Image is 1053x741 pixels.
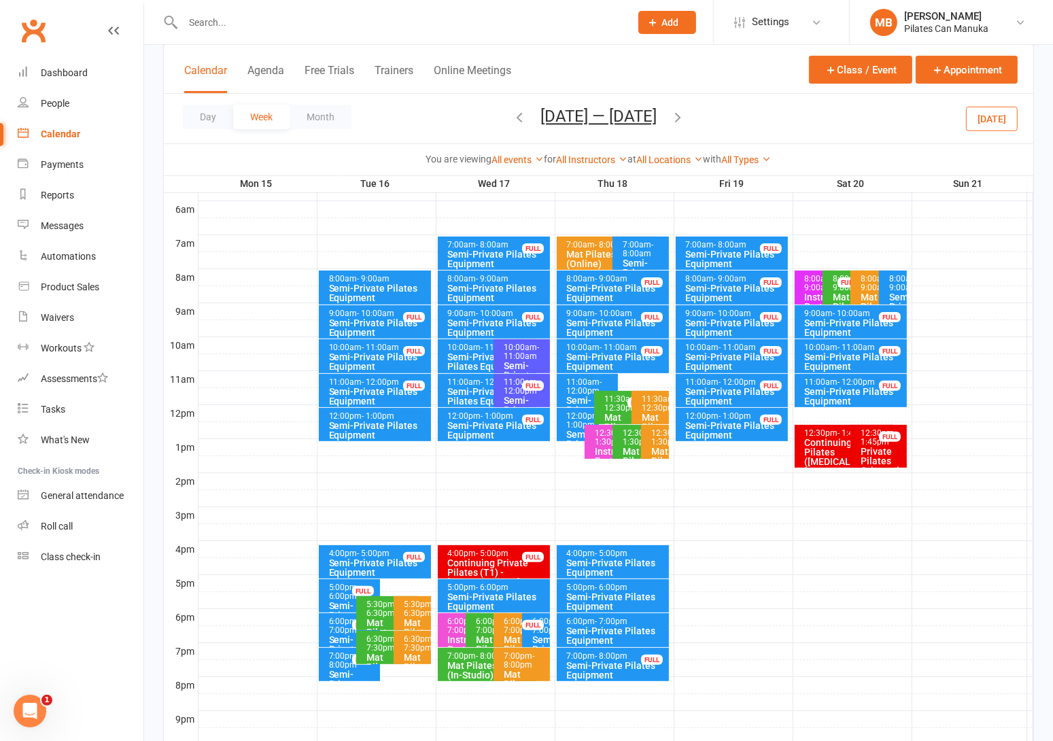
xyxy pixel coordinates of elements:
a: Automations [18,241,143,272]
span: - 11:00am [838,343,876,352]
div: Mat Pilates L2/3 (In-Studio) [475,635,506,683]
div: Semi-Private Pilates Equipment [447,283,548,303]
div: 8:00am [804,275,835,292]
span: - 7:00pm [504,617,534,635]
button: Calendar [184,64,227,93]
div: Mat Pilates L3/4 (In-Studio) [832,292,863,340]
th: 8am [164,269,198,286]
span: - 7:00pm [595,617,628,626]
button: Appointment [916,56,1018,84]
th: 10am [164,337,198,354]
div: FULL [522,381,544,391]
div: Semi-Private Pilates Equipment [566,430,597,468]
a: People [18,88,143,119]
div: Semi-Private Pilates Equipment [804,352,905,371]
div: FULL [760,415,782,425]
strong: for [545,154,557,165]
div: Assessments [41,373,108,384]
input: Search... [179,13,621,32]
th: Thu 18 [555,175,674,192]
div: Continuing Private Pilates ([MEDICAL_DATA]) - [PERSON_NAME] [804,438,891,476]
a: Class kiosk mode [18,542,143,572]
div: 11:00am [566,378,615,396]
div: Semi-Private Pilates Equipment [447,421,548,440]
div: What's New [41,434,90,445]
div: FULL [522,312,544,322]
div: Semi-Private Pilates Equipment [328,601,377,639]
span: - 1:00pm [481,411,514,421]
div: Pilates Can Manuka [904,22,988,35]
div: 7:00am [685,241,786,249]
div: Semi-Private Pilates Equipment [328,387,429,406]
div: Continuing Private Pilates (T1) - [PERSON_NAME] [447,558,548,587]
div: Instructor Participation [804,292,835,311]
span: - 9:00am [805,274,835,292]
div: 6:00pm [532,617,547,635]
div: 6:00pm [328,617,377,635]
div: 4:00pm [566,549,667,558]
a: Messages [18,211,143,241]
div: 6:00pm [475,617,506,635]
a: Payments [18,150,143,180]
div: 10:00am [566,343,667,352]
span: - 11:00am [600,343,638,352]
div: Reports [41,190,74,201]
div: 6:00pm [566,617,667,626]
span: Add [662,17,679,28]
div: FULL [522,552,544,562]
span: - 12:00pm [719,377,757,387]
span: - 9:00am [358,274,390,283]
button: Add [638,11,696,34]
div: Semi-Private Pilates Equipment [685,387,786,406]
div: 12:00pm [685,412,786,421]
div: 7:00am [622,241,666,258]
span: 1 [41,695,52,706]
div: Dashboard [41,67,88,78]
span: - 8:00pm [504,651,534,670]
a: Reports [18,180,143,211]
a: Assessments [18,364,143,394]
div: 11:30am [604,395,653,413]
div: Semi-Private Pilates Equipment [685,283,786,303]
strong: at [628,154,637,165]
span: - 8:00pm [329,651,360,670]
div: MB [870,9,897,36]
span: - 10:00am [714,309,752,318]
div: Instructor Participation [447,635,478,654]
div: Mat Pilates L2/3 (In-Studio) [447,661,534,680]
th: 9pm [164,711,198,728]
button: Week [233,105,290,129]
div: Calendar [41,128,80,139]
a: Clubworx [16,14,50,48]
div: 11:00am [685,378,786,387]
div: Semi-Private Pilates Equipment [566,318,667,337]
span: - 9:00am [833,274,863,292]
div: [PERSON_NAME] [904,10,988,22]
div: Semi-Private Pilates Equipment [447,318,548,337]
th: 5pm [164,575,198,592]
span: - 12:00pm [504,377,539,396]
div: Semi-Private Pilates Equipment [328,558,429,577]
button: Agenda [247,64,284,93]
div: FULL [838,277,859,288]
div: Semi-Private Pilates Equipment [566,352,667,371]
span: - 8:00pm [477,651,509,661]
span: - 11:00am [719,343,757,352]
div: Mat Pilates L2/3 (Online) [503,635,534,673]
div: Payments [41,159,84,170]
button: Month [290,105,351,129]
div: 11:30am [641,395,666,413]
div: Semi-Private Pilates Equipment [503,396,547,434]
th: 3pm [164,507,198,524]
div: 9:00am [328,309,429,318]
span: - 5:00pm [358,549,390,558]
span: - 9:00am [889,274,920,292]
div: 12:00pm [566,412,597,430]
div: Semi-Private Pilates Equipment [566,558,667,577]
div: 8:00am [685,275,786,283]
a: Product Sales [18,272,143,303]
div: Semi-Private Pilates Equipment [447,352,534,371]
span: - 7:00pm [476,617,506,635]
div: 7:00am [566,241,653,249]
div: FULL [641,346,663,356]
